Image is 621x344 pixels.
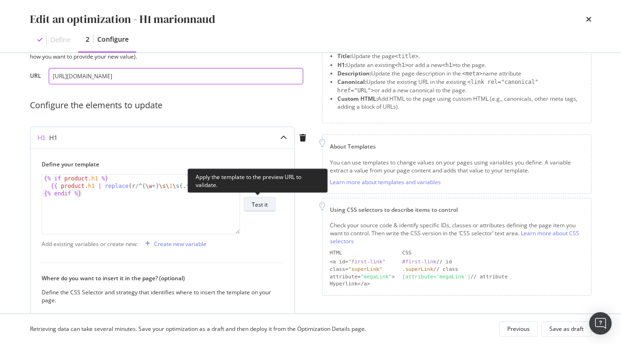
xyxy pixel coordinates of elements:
[49,68,303,84] input: https://www.example.com
[402,258,584,266] div: // id
[330,249,395,257] div: HTML
[330,142,584,150] div: About Templates
[337,78,584,95] li: Update the existing URL in the existing or add a new canonical to the page.
[549,325,584,333] div: Save as draft
[337,79,539,94] span: <link rel="canonical" href="URL">
[507,325,530,333] div: Previous
[586,11,592,27] div: times
[402,266,433,272] div: .superLink
[42,312,276,320] label: CSS Selector
[402,249,584,257] div: CSS
[337,69,371,77] strong: Description:
[252,201,268,209] div: Test it
[330,280,395,288] div: Hyperlink</a>
[330,258,395,266] div: <a id=
[30,99,311,112] div: Configure the elements to update
[337,78,366,86] strong: Canonical:
[51,35,71,45] div: Define
[395,62,409,68] span: <h1>
[30,11,215,27] div: Edit an optimization - H1 marionnaud
[42,288,276,304] div: Define the CSS Selector and strategy that identifies where to insert the template on your page.
[97,35,129,44] div: Configure
[49,133,58,142] div: H1
[402,273,584,281] div: // attribute
[30,72,41,82] label: URL
[330,206,584,214] div: Using CSS selectors to describe items to control
[330,221,584,245] div: Check your source code & identify specific IDs, classes or attributes defining the page item you ...
[42,240,138,248] div: Add existing variables or create new:
[42,160,276,168] label: Define your template
[395,53,419,60] span: <title>
[337,95,378,103] strong: Custom HTML:
[188,168,328,193] div: Apply the template to the preview URL to validate.
[499,322,538,337] button: Previous
[541,322,592,337] button: Save as draft
[589,312,612,335] div: Open Intercom Messenger
[330,266,395,273] div: class=
[42,274,276,282] label: Where do you want to insert it in the page? (optional)
[330,273,395,281] div: attribute= >
[348,259,385,265] div: "first-link"
[337,95,584,111] li: Add HTML to the page using custom HTML (e.g., canonicals, other meta tags, adding a block of URLs).
[402,274,471,280] div: [attribute='megaLink']
[361,274,392,280] div: "megaLink"
[442,62,455,68] span: <h1>
[348,266,382,272] div: "superLink"
[330,158,584,174] div: You can use templates to change values on your pages using variables you define. A variable extra...
[337,61,584,69] li: Update an existing or add a new to the page.
[154,240,206,248] div: Create new variable
[402,259,437,265] div: #first-link
[402,266,584,273] div: // class
[337,61,346,69] strong: H1:
[141,236,206,251] button: Create new variable
[86,35,89,44] div: 2
[244,197,276,212] button: Test it
[330,229,579,245] a: Learn more about CSS selectors
[337,52,584,60] li: Update the page .
[462,70,482,77] span: <meta>
[337,69,584,78] li: Update the page description in the name attribute
[337,52,351,60] strong: Title:
[30,325,366,333] div: Retrieving data can take several minutes. Save your optimization as a draft and then deploy it fr...
[330,178,441,186] a: Learn more about templates and variables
